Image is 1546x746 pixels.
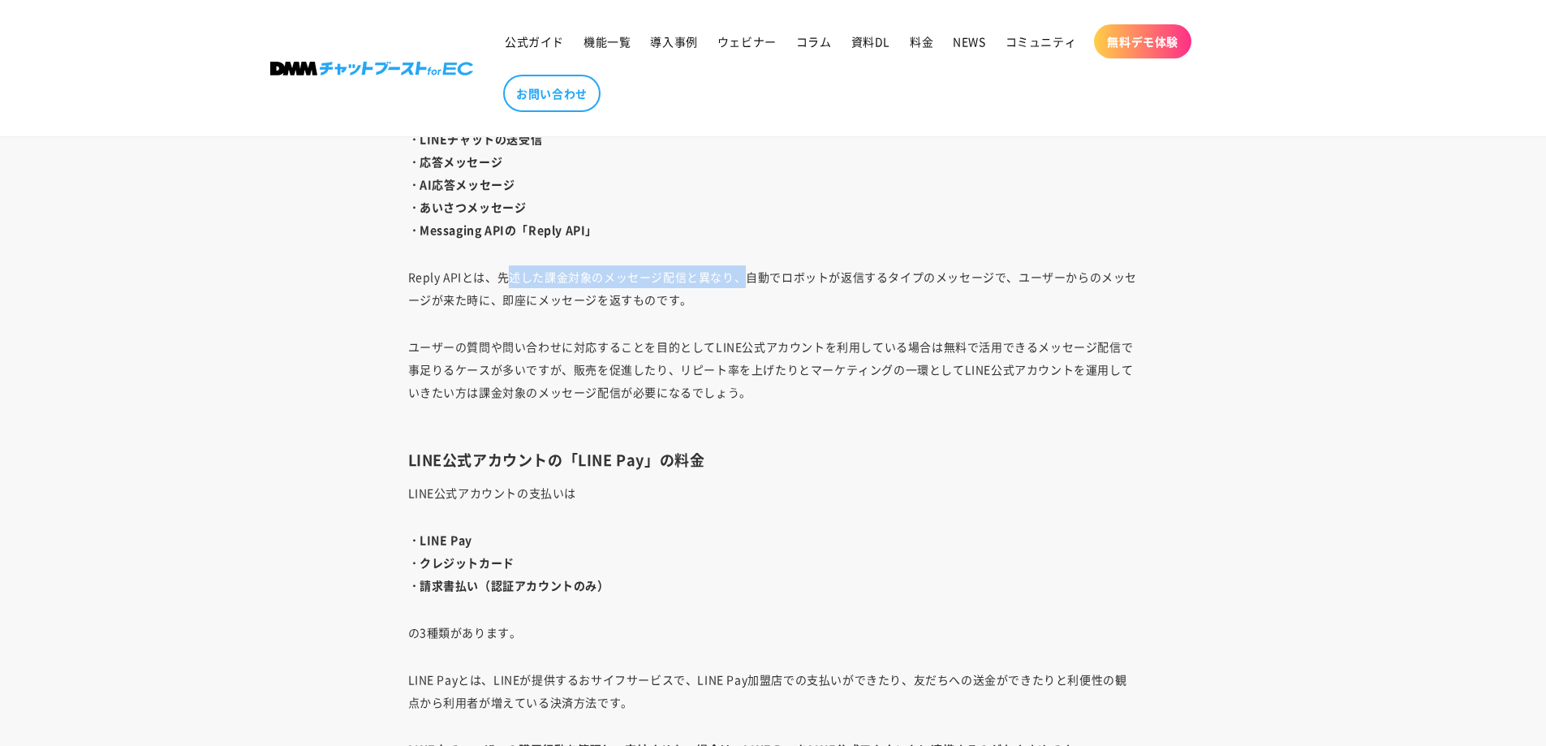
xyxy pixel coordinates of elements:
[953,34,985,49] span: NEWS
[516,86,588,101] span: お問い合わせ
[408,481,1139,504] p: LINE公式アカウントの支払いは
[900,24,943,58] a: 料金
[270,62,473,75] img: 株式会社DMM Boost
[408,176,515,192] strong: ・AI応答メッセージ
[408,265,1139,311] p: Reply APIとは、先述した課金対象のメッセージ配信と異なり、自動でロボットが返信するタイプのメッセージで、ユーザーからのメッセージが来た時に、即座にメッセージを返すものです。
[408,222,598,238] strong: ・Messaging APIの「Reply API」
[650,34,697,49] span: 導入事例
[408,532,472,548] strong: ・LINE Pay
[503,75,601,112] a: お問い合わせ
[796,34,832,49] span: コラム
[495,24,574,58] a: 公式ガイド
[408,621,1139,644] p: の3種類があります。
[717,34,777,49] span: ウェビナー
[408,554,515,571] strong: ・クレジットカード
[408,577,609,593] strong: ・請求書払い（認証アカウントのみ）
[786,24,842,58] a: コラム
[408,451,1139,469] h3: LINE公式アカウントの「LINE Pay」の料金
[1006,34,1077,49] span: コミュニティ
[640,24,707,58] a: 導入事例
[408,335,1139,426] p: ユーザーの質問や問い合わせに対応することを目的としてLINE公式アカウントを利用している場合は無料で活用できるメッセージ配信で事足りるケースが多いですが、販売を促進したり、リピート率を上げたりと...
[996,24,1087,58] a: コミュニティ
[910,34,933,49] span: 料金
[584,34,631,49] span: 機能一覧
[842,24,900,58] a: 資料DL
[574,24,640,58] a: 機能一覧
[408,199,527,215] strong: ・あいさつメッセージ
[408,153,503,170] strong: ・応答メッセージ
[505,34,564,49] span: 公式ガイド
[408,668,1139,714] p: LINE Payとは、LINEが提供するおサイフサービスで、LINE Pay加盟店での支払いができたり、友だちへの送金ができたりと利便性の観点から利用者が増えている決済方法です。
[1094,24,1191,58] a: 無料デモ体験
[408,131,543,147] strong: ・LINEチャットの送受信
[943,24,995,58] a: NEWS
[851,34,890,49] span: 資料DL
[1107,34,1178,49] span: 無料デモ体験
[708,24,786,58] a: ウェビナー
